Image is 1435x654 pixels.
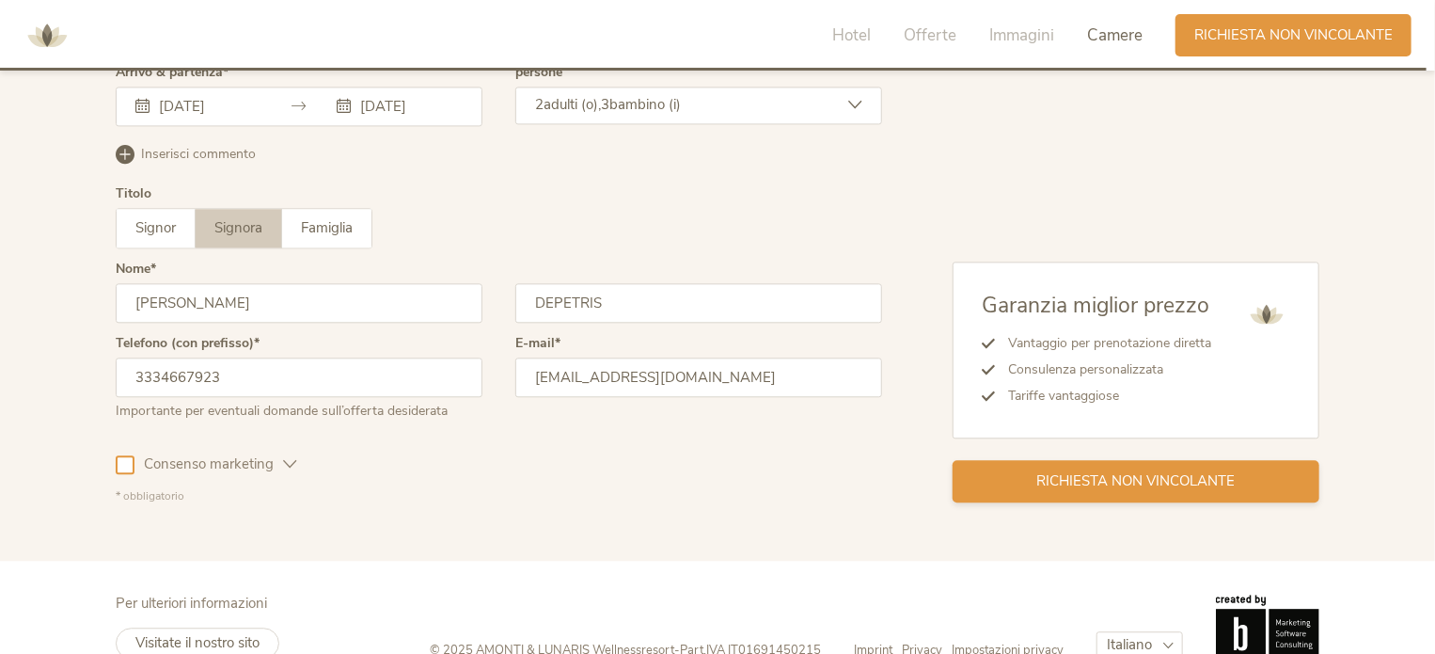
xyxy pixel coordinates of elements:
span: bambino (i) [609,95,681,114]
input: Arrivo [154,97,261,116]
input: Nome [116,283,482,323]
li: Tariffe vantaggiose [995,383,1211,409]
span: Richiesta non vincolante [1194,25,1393,45]
input: E-mail [515,358,882,397]
img: AMONTI & LUNARIS Wellnessresort [1243,291,1290,338]
span: Inserisci commento [141,145,256,164]
span: 3 [601,95,609,114]
input: Telefono (con prefisso) [116,358,482,397]
div: Importante per eventuali domande sull’offerta desiderata [116,397,482,421]
span: Signora [214,218,262,237]
span: Immagini [989,24,1054,46]
li: Vantaggio per prenotazione diretta [995,330,1211,357]
span: Signor [135,218,176,237]
span: Richiesta non vincolante [1037,471,1236,491]
label: persone [515,66,562,79]
div: * obbligatorio [116,488,882,504]
span: Visitate il nostro sito [135,633,260,652]
a: AMONTI & LUNARIS Wellnessresort [19,28,75,41]
span: adulti (o), [544,95,601,114]
div: Titolo [116,187,151,200]
label: Telefono (con prefisso) [116,337,260,350]
span: Hotel [832,24,871,46]
img: AMONTI & LUNARIS Wellnessresort [19,8,75,64]
span: 2 [535,95,544,114]
input: Cognome [515,283,882,323]
label: Nome [116,263,156,276]
li: Consulenza personalizzata [995,357,1211,383]
span: Famiglia [301,218,353,237]
span: Camere [1087,24,1143,46]
span: Per ulteriori informazioni [116,594,267,613]
span: Consenso marketing [134,455,283,474]
input: Partenza [355,97,463,116]
label: Arrivo & partenza [116,66,229,79]
label: E-mail [515,337,560,350]
span: Garanzia miglior prezzo [982,291,1209,320]
span: Offerte [904,24,956,46]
